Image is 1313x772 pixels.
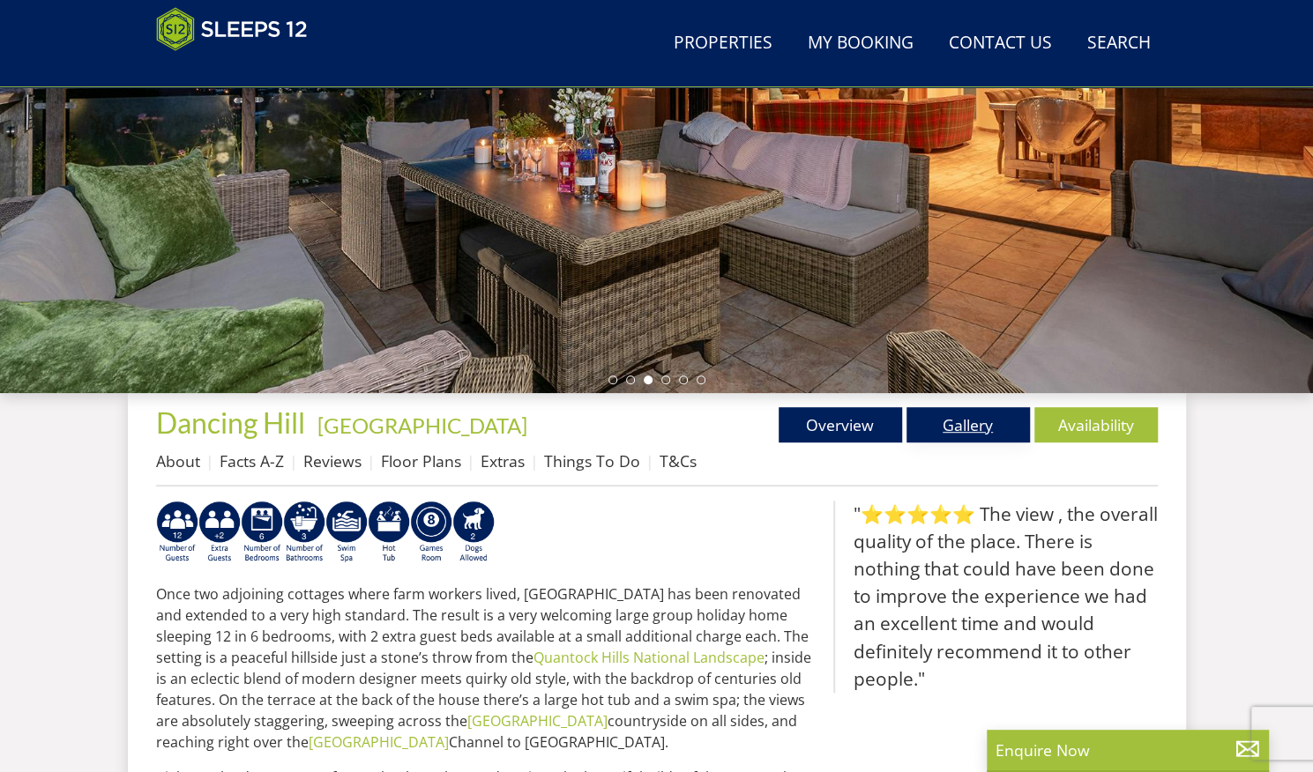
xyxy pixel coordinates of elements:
[996,739,1260,761] p: Enquire Now
[156,405,305,440] span: Dancing Hill
[368,501,410,564] img: AD_4nXcpX5uDwed6-YChlrI2BYOgXwgg3aqYHOhRm0XfZB-YtQW2NrmeCr45vGAfVKUq4uWnc59ZmEsEzoF5o39EWARlT1ewO...
[942,24,1059,63] a: Contact Us
[481,450,525,471] a: Extras
[198,501,241,564] img: AD_4nXeP6WuvG491uY6i5ZIMhzz1N248Ei-RkDHdxvvjTdyF2JXhbvvI0BrTCyeHgyWBEg8oAgd1TvFQIsSlzYPCTB7K21VoI...
[156,7,308,51] img: Sleeps 12
[467,711,608,731] a: [GEOGRAPHIC_DATA]
[381,450,461,471] a: Floor Plans
[544,450,640,471] a: Things To Do
[310,412,527,438] span: -
[1034,407,1158,442] a: Availability
[156,450,200,471] a: About
[906,407,1030,442] a: Gallery
[309,732,449,752] a: [GEOGRAPHIC_DATA]
[660,450,697,471] a: T&Cs
[452,501,495,564] img: AD_4nXe7_8LrJK20fD9VNWAdfykBvHkWcczWBt5QOadXbvIwJqtaRaRf-iI0SeDpMmH1MdC9T1Vy22FMXzzjMAvSuTB5cJ7z5...
[833,501,1158,693] blockquote: "⭐⭐⭐⭐⭐ The view , the overall quality of the place. There is nothing that could have been done to...
[317,412,527,438] a: [GEOGRAPHIC_DATA]
[156,405,310,440] a: Dancing Hill
[241,501,283,564] img: AD_4nXfRzBlt2m0mIteXDhAcJCdmEApIceFt1SPvkcB48nqgTZkfMpQlDmULa47fkdYiHD0skDUgcqepViZHFLjVKS2LWHUqM...
[410,501,452,564] img: AD_4nXdrZMsjcYNLGsKuA84hRzvIbesVCpXJ0qqnwZoX5ch9Zjv73tWe4fnFRs2gJ9dSiUubhZXckSJX_mqrZBmYExREIfryF...
[533,648,765,667] a: Quantock Hills National Landscape
[147,62,332,77] iframe: Customer reviews powered by Trustpilot
[1080,24,1158,63] a: Search
[303,450,362,471] a: Reviews
[220,450,284,471] a: Facts A-Z
[667,24,780,63] a: Properties
[325,501,368,564] img: AD_4nXeGPOijBfXJOWn1DYat7hkbQLIrN48yJVYawtWbqLjbxj3dEWFa8cO9z0HszglWmBmNnq-EloQUXMJBCLMs01_EmkV6T...
[801,24,921,63] a: My Booking
[156,583,819,753] p: Once two adjoining cottages where farm workers lived, [GEOGRAPHIC_DATA] has been renovated and ex...
[779,407,902,442] a: Overview
[283,501,325,564] img: AD_4nXfrQBKCd8QKV6EcyfQTuP1fSIvoqRgLuFFVx4a_hKg6kgxib-awBcnbgLhyNafgZ22QHnlTp2OLYUAOUHgyjOLKJ1AgJ...
[156,501,198,564] img: AD_4nXeyNBIiEViFqGkFxeZn-WxmRvSobfXIejYCAwY7p4slR9Pvv7uWB8BWWl9Rip2DDgSCjKzq0W1yXMRj2G_chnVa9wg_L...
